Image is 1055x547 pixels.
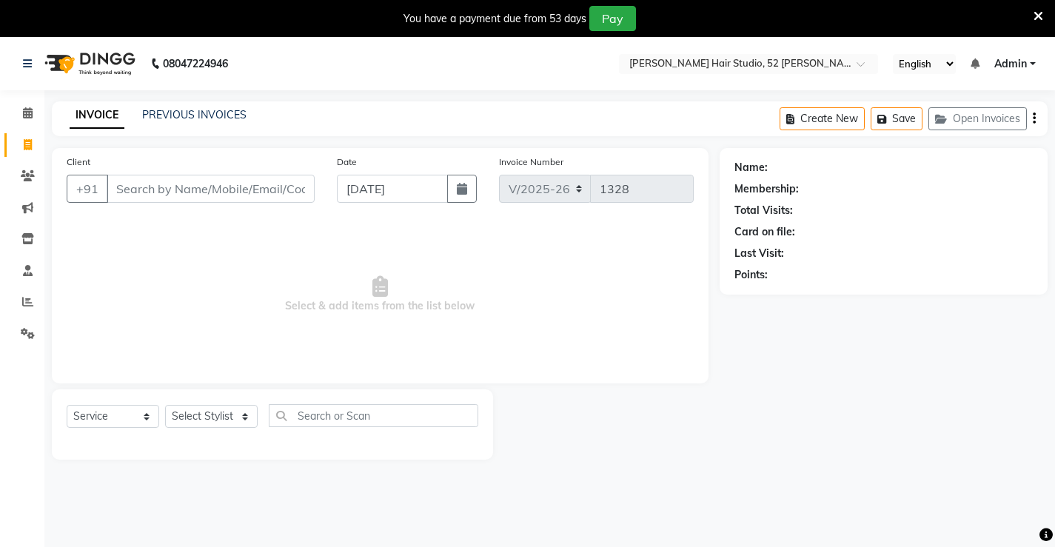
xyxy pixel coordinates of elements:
[734,203,793,218] div: Total Visits:
[67,175,108,203] button: +91
[403,11,586,27] div: You have a payment due from 53 days
[734,267,768,283] div: Points:
[928,107,1027,130] button: Open Invoices
[734,160,768,175] div: Name:
[499,155,563,169] label: Invoice Number
[67,155,90,169] label: Client
[780,107,865,130] button: Create New
[871,107,922,130] button: Save
[589,6,636,31] button: Pay
[38,43,139,84] img: logo
[734,246,784,261] div: Last Visit:
[107,175,315,203] input: Search by Name/Mobile/Email/Code
[994,56,1027,72] span: Admin
[337,155,357,169] label: Date
[163,43,228,84] b: 08047224946
[142,108,247,121] a: PREVIOUS INVOICES
[734,224,795,240] div: Card on file:
[734,181,799,197] div: Membership:
[70,102,124,129] a: INVOICE
[269,404,478,427] input: Search or Scan
[67,221,694,369] span: Select & add items from the list below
